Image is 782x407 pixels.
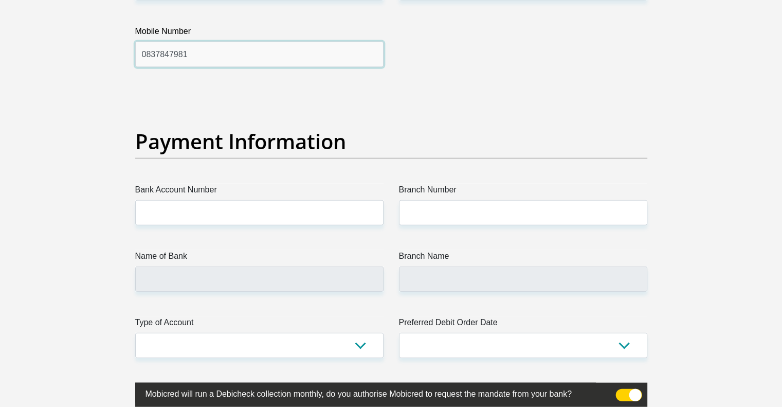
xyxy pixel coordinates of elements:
h2: Payment Information [135,129,647,154]
label: Bank Account Number [135,184,384,200]
label: Type of Account [135,316,384,333]
label: Branch Name [399,250,647,267]
input: Branch Name [399,267,647,292]
input: Name of Bank [135,267,384,292]
label: Mobile Number [135,25,384,42]
label: Mobicred will run a Debicheck collection monthly, do you authorise Mobicred to request the mandat... [135,383,596,403]
input: Mobile Number [135,42,384,67]
label: Name of Bank [135,250,384,267]
label: Branch Number [399,184,647,200]
input: Branch Number [399,200,647,225]
label: Preferred Debit Order Date [399,316,647,333]
input: Bank Account Number [135,200,384,225]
